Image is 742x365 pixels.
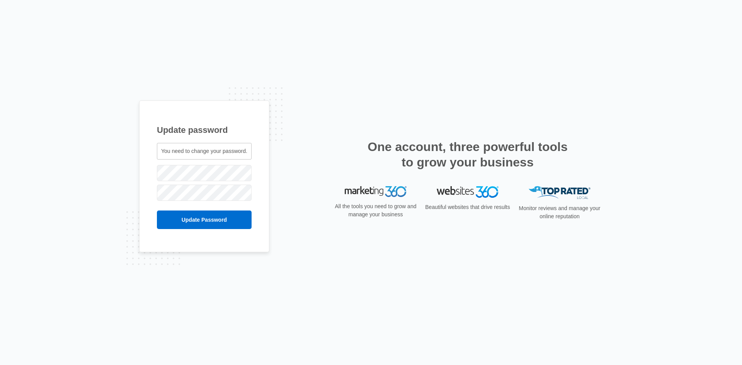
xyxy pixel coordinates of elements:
[332,202,419,219] p: All the tools you need to grow and manage your business
[345,186,407,197] img: Marketing 360
[365,139,570,170] h2: One account, three powerful tools to grow your business
[161,148,247,154] span: You need to change your password.
[424,203,511,211] p: Beautiful websites that drive results
[529,186,591,199] img: Top Rated Local
[516,204,603,221] p: Monitor reviews and manage your online reputation
[437,186,499,197] img: Websites 360
[157,124,252,136] h1: Update password
[157,211,252,229] input: Update Password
